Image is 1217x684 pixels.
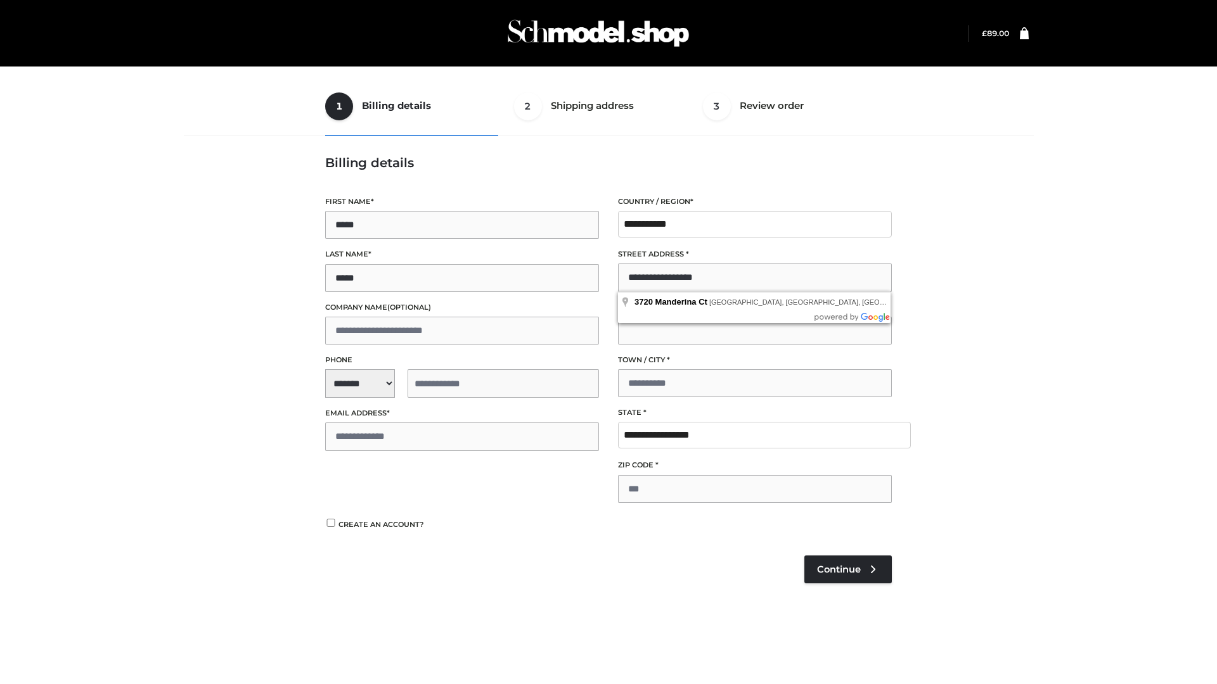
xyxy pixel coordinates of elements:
[338,520,424,529] span: Create an account?
[325,301,599,313] label: Company name
[982,28,1009,38] bdi: 89.00
[804,555,892,583] a: Continue
[655,297,707,307] span: Manderina Ct
[325,196,599,208] label: First name
[325,407,599,419] label: Email address
[503,8,693,58] img: Schmodel Admin 964
[618,248,892,260] label: Street address
[618,354,892,366] label: Town / City
[618,459,892,471] label: ZIP Code
[618,407,892,419] label: State
[982,28,1009,38] a: £89.00
[325,519,337,527] input: Create an account?
[982,28,987,38] span: £
[325,248,599,260] label: Last name
[634,297,653,307] span: 3720
[325,354,599,366] label: Phone
[709,298,935,306] span: [GEOGRAPHIC_DATA], [GEOGRAPHIC_DATA], [GEOGRAPHIC_DATA]
[387,303,431,312] span: (optional)
[618,196,892,208] label: Country / Region
[817,564,861,575] span: Continue
[325,155,892,170] h3: Billing details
